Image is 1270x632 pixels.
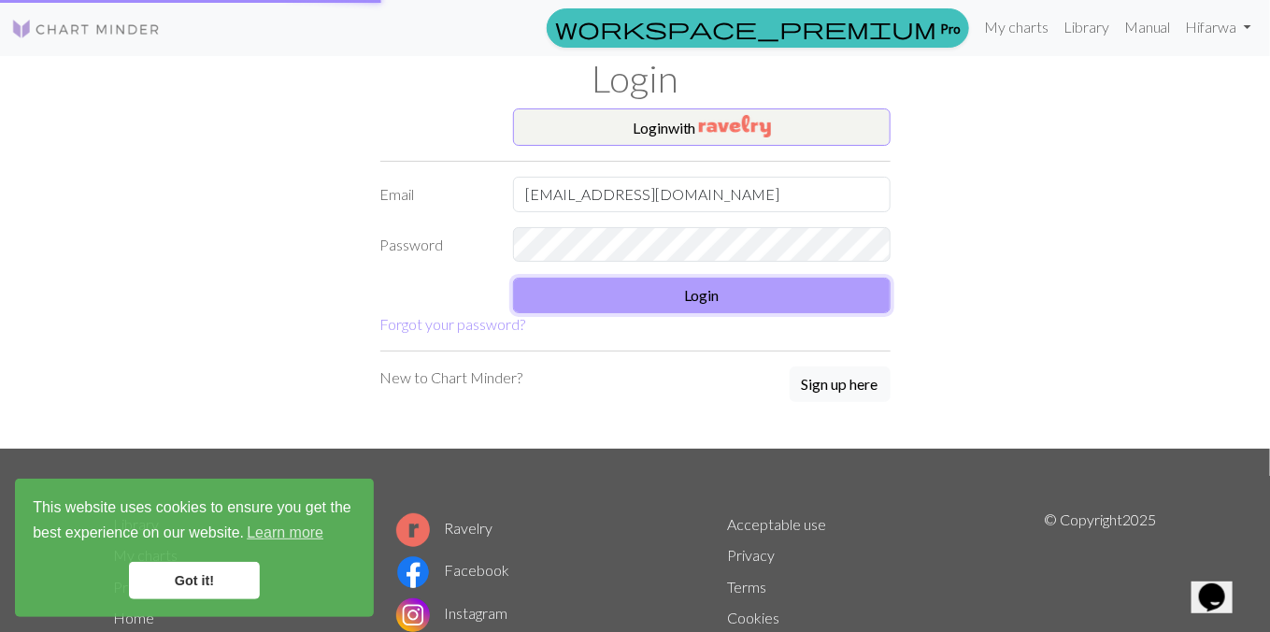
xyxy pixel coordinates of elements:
a: Privacy [728,546,776,564]
img: Facebook logo [396,555,430,589]
a: Terms [728,578,767,596]
a: Home [114,609,155,626]
p: New to Chart Minder? [380,366,523,389]
a: Pro [547,8,969,48]
a: Manual [1117,8,1178,46]
span: workspace_premium [555,15,936,41]
a: Sign up here [790,366,891,404]
img: Instagram logo [396,598,430,632]
a: learn more about cookies [244,519,326,547]
a: Forgot your password? [380,315,526,333]
div: cookieconsent [15,479,374,617]
img: Ravelry [699,115,771,137]
img: Logo [11,18,161,40]
button: Sign up here [790,366,891,402]
a: Facebook [396,561,510,579]
a: Instagram [396,604,508,622]
img: Ravelry logo [396,513,430,547]
span: This website uses cookies to ensure you get the best experience on our website. [33,496,356,547]
a: Acceptable use [728,515,827,533]
label: Password [369,227,503,263]
button: Loginwith [513,108,891,146]
a: Library [1056,8,1117,46]
a: Hifarwa [1178,8,1259,46]
iframe: chat widget [1192,557,1251,613]
a: Cookies [728,609,780,626]
h1: Login [103,56,1168,101]
button: Login [513,278,891,313]
a: dismiss cookie message [129,562,260,599]
label: Email [369,177,503,212]
a: My charts [977,8,1056,46]
a: Ravelry [396,519,493,537]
